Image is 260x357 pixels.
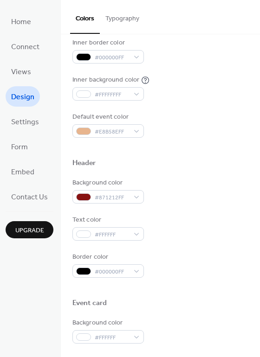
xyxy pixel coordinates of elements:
div: Inner border color [72,38,142,48]
div: Default event color [72,112,142,122]
span: Design [11,90,34,105]
a: Form [6,136,33,157]
div: Event card [72,299,107,308]
a: Design [6,86,40,107]
span: #FFFFFF [95,230,129,240]
span: Upgrade [15,226,44,236]
a: Connect [6,36,45,57]
span: #000000FF [95,53,129,63]
span: Contact Us [11,190,48,205]
a: Home [6,11,37,32]
div: Background color [72,178,142,188]
span: Home [11,15,31,30]
div: Header [72,159,96,168]
span: Settings [11,115,39,130]
span: #FFFFFFFF [95,90,129,100]
a: Views [6,61,37,82]
a: Settings [6,111,45,132]
span: #000000FF [95,267,129,277]
span: #871212FF [95,193,129,203]
span: #FFFFFF [95,333,129,343]
span: #E8B58EFF [95,127,129,137]
div: Background color [72,318,142,328]
span: Embed [11,165,34,180]
div: Inner background color [72,75,139,85]
a: Contact Us [6,186,53,207]
div: Border color [72,252,142,262]
span: Connect [11,40,39,55]
span: Views [11,65,31,80]
span: Form [11,140,28,155]
a: Embed [6,161,40,182]
button: Upgrade [6,221,53,238]
div: Text color [72,215,142,225]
